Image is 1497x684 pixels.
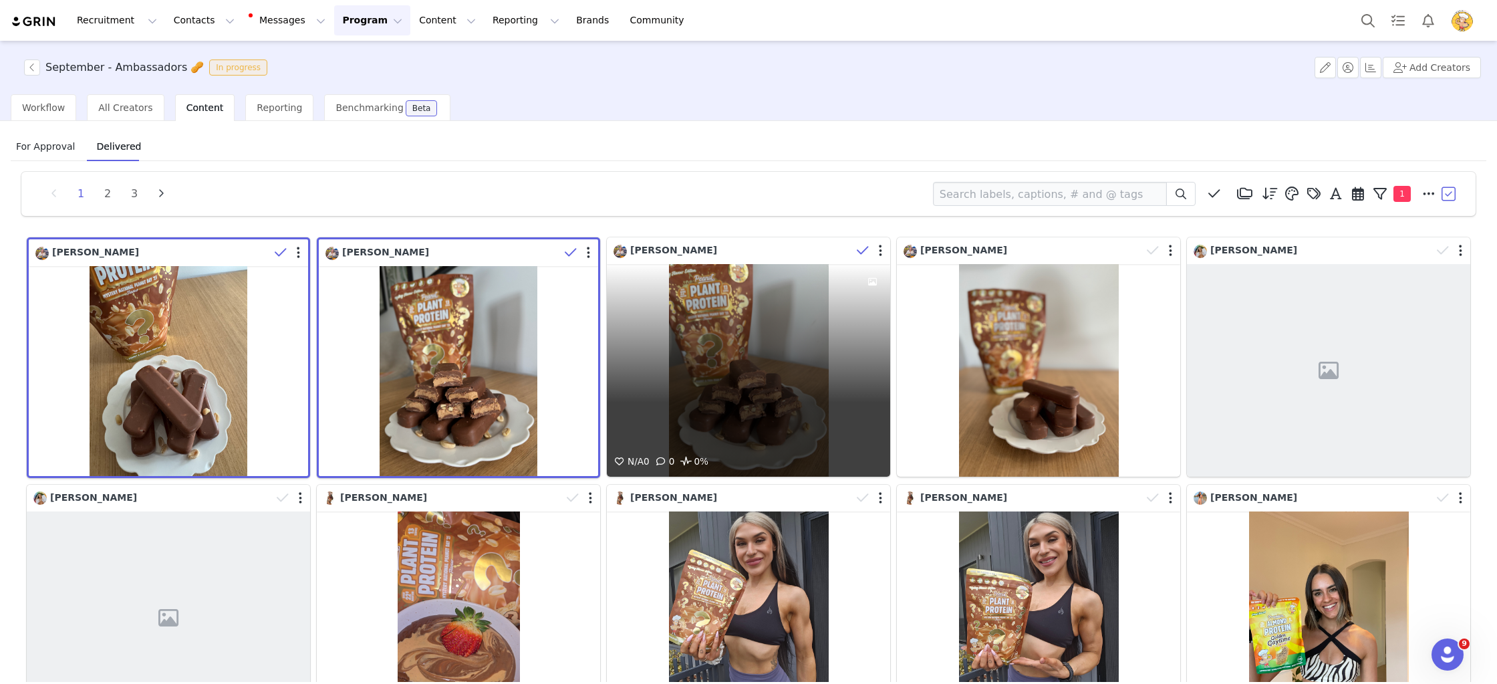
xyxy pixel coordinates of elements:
[1393,186,1411,202] span: 1
[653,456,675,467] span: 0
[334,5,410,35] button: Program
[904,491,917,505] img: 66af5e13-1cdd-4837-8fef-280cb227657a.jpg
[98,185,118,203] li: 2
[335,102,403,113] span: Benchmarking
[1194,245,1207,258] img: 864adfa5-1811-4283-9e9f-67e1869b3ab7.jpg
[11,15,57,28] img: grin logo
[243,5,333,35] button: Messages
[35,247,49,260] img: 4f65bad5-41cd-4c42-ac1a-6b70d8b1d372.jpg
[342,247,429,257] span: [PERSON_NAME]
[22,102,65,113] span: Workflow
[611,456,650,467] span: 0
[1444,10,1486,31] button: Profile
[1413,5,1443,35] button: Notifications
[1459,639,1470,649] span: 9
[340,492,427,503] span: [PERSON_NAME]
[1432,639,1464,671] iframe: Intercom live chat
[568,5,621,35] a: Brands
[69,5,165,35] button: Recruitment
[412,104,431,112] div: Beta
[1353,5,1383,35] button: Search
[611,456,644,467] span: N/A
[209,60,267,76] span: In progress
[33,491,47,505] img: 864adfa5-1811-4283-9e9f-67e1869b3ab7.jpg
[614,245,627,258] img: 4f65bad5-41cd-4c42-ac1a-6b70d8b1d372.jpg
[1194,491,1207,505] img: 220728864--s.jpg
[45,60,204,76] h3: September - Ambassadors 🥜
[91,136,146,157] span: Delivered
[411,5,484,35] button: Content
[124,185,144,203] li: 3
[1210,245,1297,255] span: [PERSON_NAME]
[1369,184,1417,204] button: 1
[614,491,627,505] img: 66af5e13-1cdd-4837-8fef-280cb227657a.jpg
[186,102,224,113] span: Content
[166,5,243,35] button: Contacts
[630,492,717,503] span: [PERSON_NAME]
[1210,492,1297,503] span: [PERSON_NAME]
[1383,5,1413,35] a: Tasks
[678,454,708,470] span: 0%
[71,185,91,203] li: 1
[52,247,139,257] span: [PERSON_NAME]
[933,182,1167,206] input: Search labels, captions, # and @ tags
[904,245,917,258] img: 4f65bad5-41cd-4c42-ac1a-6b70d8b1d372.jpg
[622,5,698,35] a: Community
[98,102,152,113] span: All Creators
[323,491,337,505] img: 66af5e13-1cdd-4837-8fef-280cb227657a.jpg
[24,60,273,76] span: [object Object]
[257,102,302,113] span: Reporting
[485,5,567,35] button: Reporting
[920,245,1007,255] span: [PERSON_NAME]
[325,247,339,260] img: 4f65bad5-41cd-4c42-ac1a-6b70d8b1d372.jpg
[1383,57,1481,78] button: Add Creators
[630,245,717,255] span: [PERSON_NAME]
[1452,10,1473,31] img: cb0713aa-510e-4d92-b486-84fc03356121.png
[920,492,1007,503] span: [PERSON_NAME]
[11,136,80,157] span: For Approval
[50,492,137,503] span: [PERSON_NAME]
